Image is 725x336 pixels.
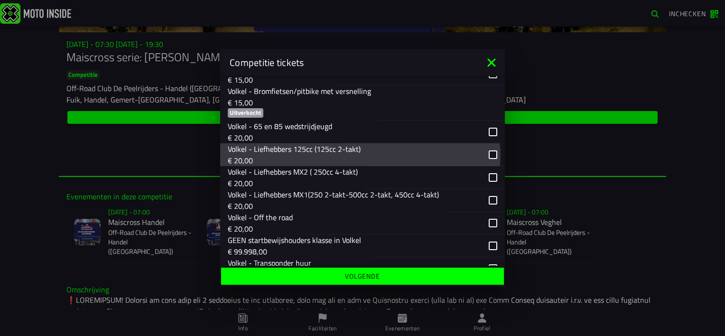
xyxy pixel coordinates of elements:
[228,108,263,118] ion-badge: Uitverkocht
[228,121,332,132] p: Volkel - 65 en 85 wedstrijdjeugd
[228,74,327,85] p: € 15,00
[221,268,504,285] ion-button: Volgende
[228,166,358,177] p: Volkel - Liefhebbers MX2 ( 250cc 4-takt)
[228,132,332,143] p: € 20,00
[228,234,361,246] p: GEEN startbewijshouders klasse in Volkel
[228,189,439,200] p: Volkel - Liefhebbers MX1(250 2-takt-500cc 2-takt, 450cc 4-takt)
[228,85,371,97] p: Volkel - Bromfietsen/pitbike met versnelling
[228,97,371,108] p: € 15,00
[228,212,293,223] p: Volkel - Off the road
[220,56,484,70] ion-title: Competitie tickets
[228,143,361,155] p: Volkel - Liefhebbers 125cc (125cc 2-takt)
[228,200,439,212] p: € 20,00
[228,177,358,189] p: € 20,00
[228,257,311,269] p: Volkel - Transponder huur
[228,223,293,234] p: € 20,00
[228,155,361,166] p: € 20,00
[228,246,361,257] p: € 99.998,00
